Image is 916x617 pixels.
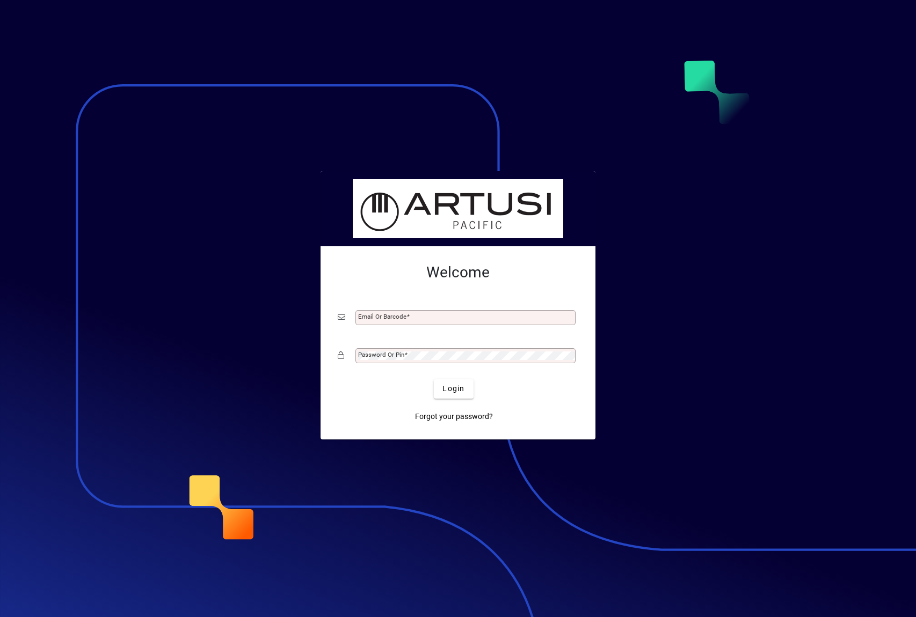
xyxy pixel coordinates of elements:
[434,379,473,399] button: Login
[338,263,578,282] h2: Welcome
[358,313,406,320] mat-label: Email or Barcode
[442,383,464,394] span: Login
[415,411,493,422] span: Forgot your password?
[411,407,497,427] a: Forgot your password?
[358,351,404,358] mat-label: Password or Pin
